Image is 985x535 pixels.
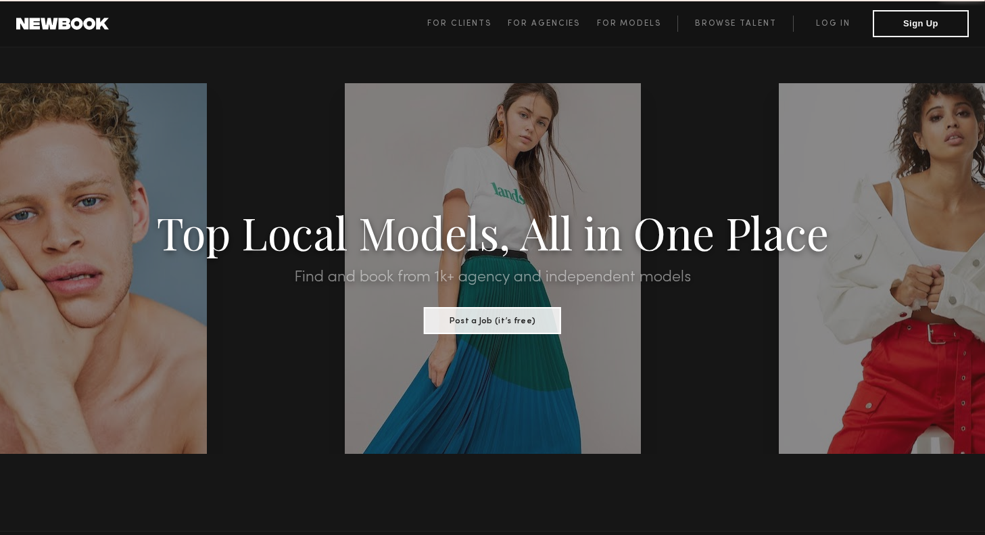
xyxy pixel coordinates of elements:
button: Sign Up [873,10,969,37]
button: Post a Job (it’s free) [424,307,561,334]
a: Browse Talent [677,16,793,32]
a: For Clients [427,16,508,32]
a: For Agencies [508,16,596,32]
span: For Models [597,20,661,28]
a: Post a Job (it’s free) [424,312,561,327]
span: For Agencies [508,20,580,28]
span: For Clients [427,20,491,28]
a: Log in [793,16,873,32]
h1: Top Local Models, All in One Place [74,211,911,253]
h2: Find and book from 1k+ agency and independent models [74,269,911,285]
a: For Models [597,16,678,32]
